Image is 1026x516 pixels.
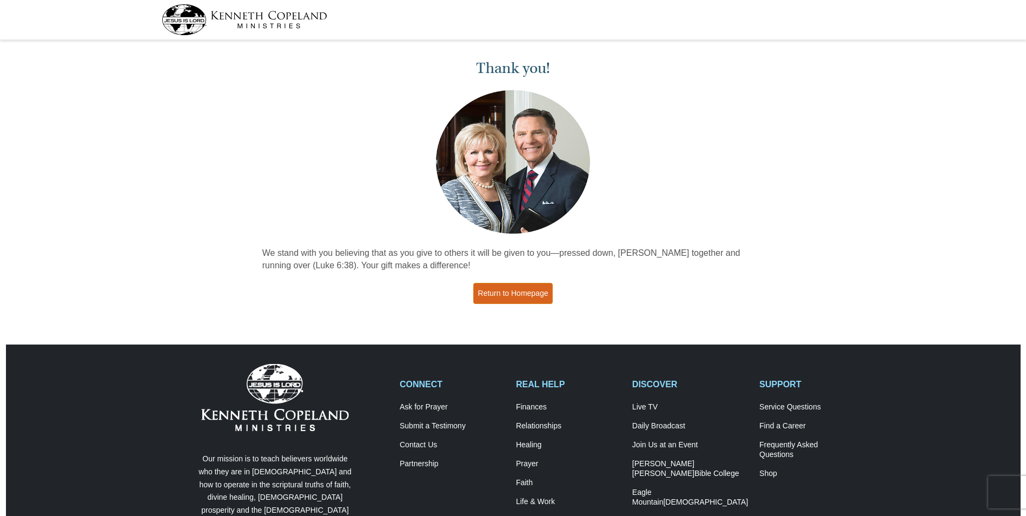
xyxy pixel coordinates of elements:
a: Find a Career [759,421,864,431]
a: Daily Broadcast [632,421,748,431]
img: kcm-header-logo.svg [162,4,327,35]
h2: REAL HELP [516,379,621,389]
span: [DEMOGRAPHIC_DATA] [663,498,748,506]
a: Return to Homepage [473,283,553,304]
a: Prayer [516,459,621,469]
h2: DISCOVER [632,379,748,389]
a: Ask for Prayer [400,402,505,412]
a: [PERSON_NAME] [PERSON_NAME]Bible College [632,459,748,479]
a: Submit a Testimony [400,421,505,431]
a: Frequently AskedQuestions [759,440,864,460]
p: We stand with you believing that as you give to others it will be given to you—pressed down, [PER... [262,247,764,272]
a: Service Questions [759,402,864,412]
h2: CONNECT [400,379,505,389]
img: Kenneth Copeland Ministries [201,364,349,431]
a: Eagle Mountain[DEMOGRAPHIC_DATA] [632,488,748,507]
img: Kenneth and Gloria [433,88,593,236]
a: Live TV [632,402,748,412]
h2: SUPPORT [759,379,864,389]
span: Bible College [694,469,739,478]
a: Join Us at an Event [632,440,748,450]
a: Healing [516,440,621,450]
a: Relationships [516,421,621,431]
a: Partnership [400,459,505,469]
h1: Thank you! [262,59,764,77]
a: Finances [516,402,621,412]
a: Contact Us [400,440,505,450]
a: Life & Work [516,497,621,507]
a: Shop [759,469,864,479]
a: Faith [516,478,621,488]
